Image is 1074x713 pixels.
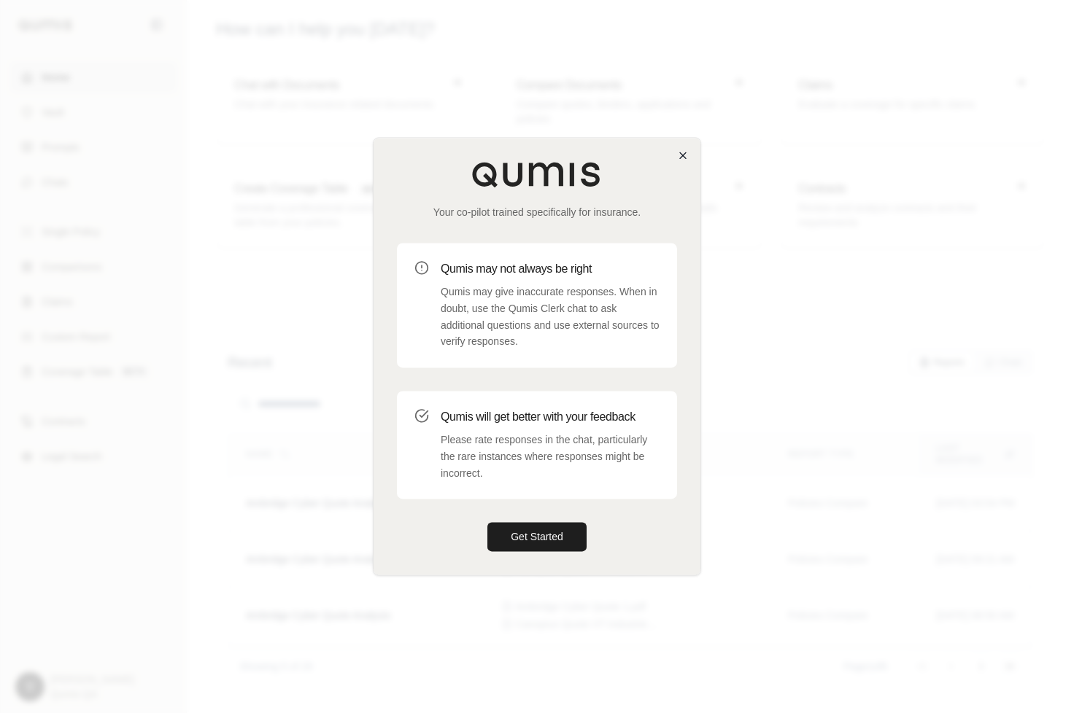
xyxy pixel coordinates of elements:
button: Get Started [487,523,587,552]
p: Please rate responses in the chat, particularly the rare instances where responses might be incor... [441,432,660,481]
h3: Qumis may not always be right [441,260,660,278]
p: Your co-pilot trained specifically for insurance. [397,205,677,219]
img: Qumis Logo [471,161,603,187]
p: Qumis may give inaccurate responses. When in doubt, use the Qumis Clerk chat to ask additional qu... [441,284,660,350]
h3: Qumis will get better with your feedback [441,408,660,426]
